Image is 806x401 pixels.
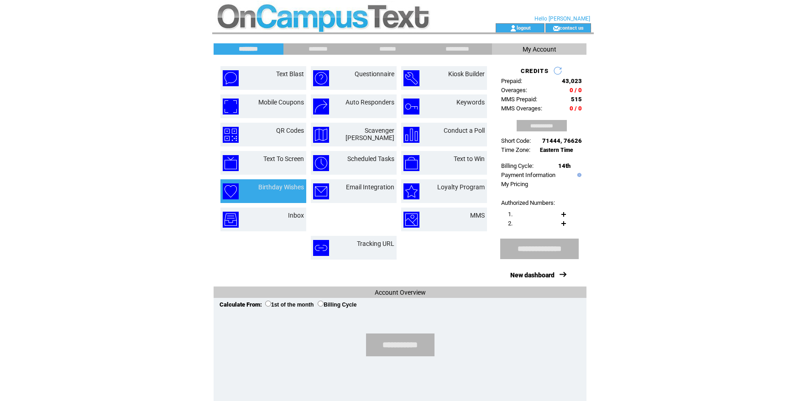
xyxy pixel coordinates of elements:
a: Email Integration [346,183,394,191]
a: Keywords [456,99,485,106]
span: Authorized Numbers: [501,199,555,206]
span: Overages: [501,87,527,94]
span: 0 / 0 [570,105,582,112]
img: account_icon.gif [510,25,517,32]
a: Kiosk Builder [448,70,485,78]
a: Scheduled Tasks [347,155,394,162]
span: CREDITS [521,68,549,74]
a: Conduct a Poll [444,127,485,134]
span: 71444, 76626 [542,137,582,144]
img: text-to-screen.png [223,155,239,171]
span: Prepaid: [501,78,522,84]
a: My Pricing [501,181,528,187]
span: Calculate From: [220,301,262,308]
img: auto-responders.png [313,99,329,115]
img: kiosk-builder.png [403,70,419,86]
a: New dashboard [510,271,555,279]
a: Text To Screen [263,155,304,162]
img: scheduled-tasks.png [313,155,329,171]
img: conduct-a-poll.png [403,127,419,143]
span: 0 / 0 [570,87,582,94]
img: mms.png [403,212,419,228]
a: Text Blast [276,70,304,78]
span: MMS Prepaid: [501,96,537,103]
a: Payment Information [501,172,555,178]
img: loyalty-program.png [403,183,419,199]
span: My Account [523,46,556,53]
a: Questionnaire [355,70,394,78]
img: inbox.png [223,212,239,228]
img: mobile-coupons.png [223,99,239,115]
a: Scavenger [PERSON_NAME] [345,127,394,141]
img: text-to-win.png [403,155,419,171]
a: contact us [560,25,584,31]
img: scavenger-hunt.png [313,127,329,143]
label: Billing Cycle [318,302,356,308]
a: Mobile Coupons [258,99,304,106]
input: Billing Cycle [318,301,324,307]
img: questionnaire.png [313,70,329,86]
img: help.gif [575,173,581,177]
img: qr-codes.png [223,127,239,143]
a: Tracking URL [357,240,394,247]
label: 1st of the month [265,302,314,308]
input: 1st of the month [265,301,271,307]
img: tracking-url.png [313,240,329,256]
span: Account Overview [375,289,426,296]
a: Text to Win [454,155,485,162]
span: Short Code: [501,137,531,144]
a: Loyalty Program [437,183,485,191]
img: keywords.png [403,99,419,115]
img: text-blast.png [223,70,239,86]
img: email-integration.png [313,183,329,199]
span: 43,023 [562,78,582,84]
span: MMS Overages: [501,105,542,112]
span: Eastern Time [540,147,573,153]
span: Hello [PERSON_NAME] [534,16,590,22]
a: Auto Responders [345,99,394,106]
span: Time Zone: [501,146,530,153]
a: logout [517,25,531,31]
a: MMS [470,212,485,219]
a: Birthday Wishes [258,183,304,191]
img: contact_us_icon.gif [553,25,560,32]
a: Inbox [288,212,304,219]
span: 2. [508,220,513,227]
span: 515 [571,96,582,103]
span: 1. [508,211,513,218]
span: 14th [558,162,570,169]
img: birthday-wishes.png [223,183,239,199]
a: QR Codes [276,127,304,134]
span: Billing Cycle: [501,162,534,169]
